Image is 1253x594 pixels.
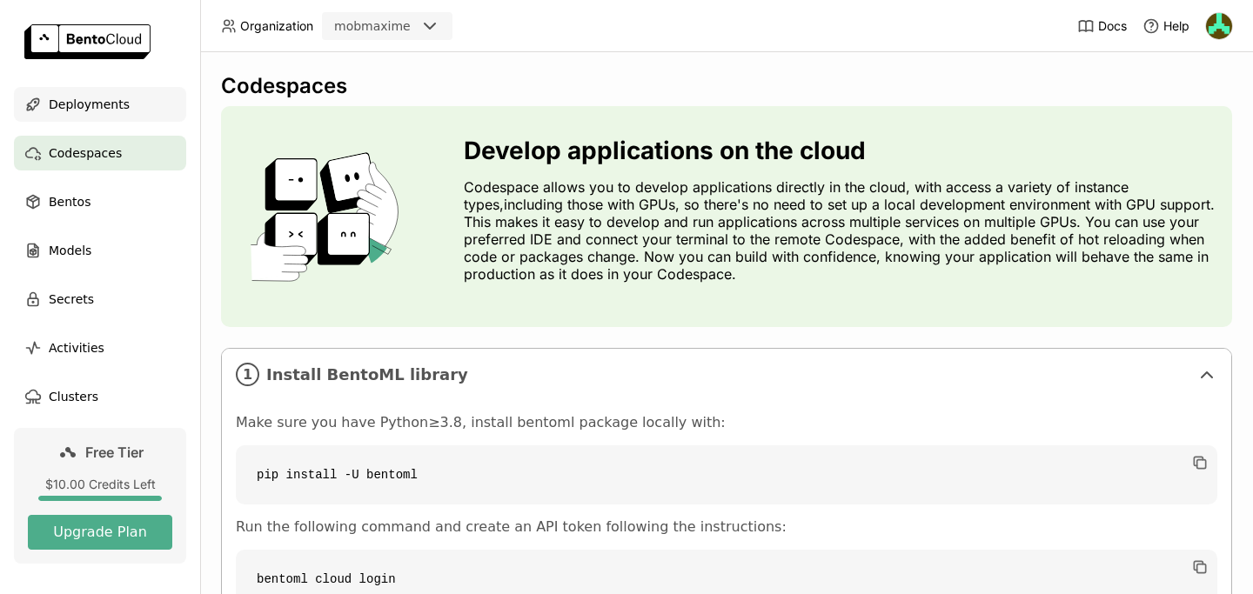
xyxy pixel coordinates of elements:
img: Viral Panchal [1206,13,1232,39]
code: pip install -U bentoml [236,445,1217,504]
img: logo [24,24,151,59]
span: Activities [49,337,104,358]
span: Install BentoML library [266,365,1189,384]
span: Secrets [49,289,94,310]
a: Clusters [14,379,186,414]
span: Deployments [49,94,130,115]
a: Deployments [14,87,186,122]
a: Docs [1077,17,1127,35]
div: Codespaces [221,73,1232,99]
a: Codespaces [14,136,186,170]
span: Organization [240,18,313,34]
i: 1 [236,363,259,386]
div: mobmaxime [334,17,411,35]
a: Bentos [14,184,186,219]
div: $10.00 Credits Left [28,477,172,492]
a: Activities [14,330,186,365]
div: 1Install BentoML library [222,349,1231,400]
span: Help [1163,18,1189,34]
p: Make sure you have Python≥3.8, install bentoml package locally with: [236,414,1217,431]
span: Docs [1098,18,1127,34]
a: Free Tier$10.00 Credits LeftUpgrade Plan [14,428,186,564]
p: Run the following command and create an API token following the instructions: [236,518,1217,536]
button: Upgrade Plan [28,515,172,550]
input: Selected mobmaxime. [412,18,414,36]
a: Models [14,233,186,268]
span: Bentos [49,191,90,212]
p: Codespace allows you to develop applications directly in the cloud, with access a variety of inst... [464,178,1218,283]
span: Codespaces [49,143,122,164]
span: Models [49,240,91,261]
h3: Develop applications on the cloud [464,137,1218,164]
span: Free Tier [85,444,144,461]
img: cover onboarding [235,151,422,282]
span: Clusters [49,386,98,407]
a: Secrets [14,282,186,317]
div: Help [1142,17,1189,35]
